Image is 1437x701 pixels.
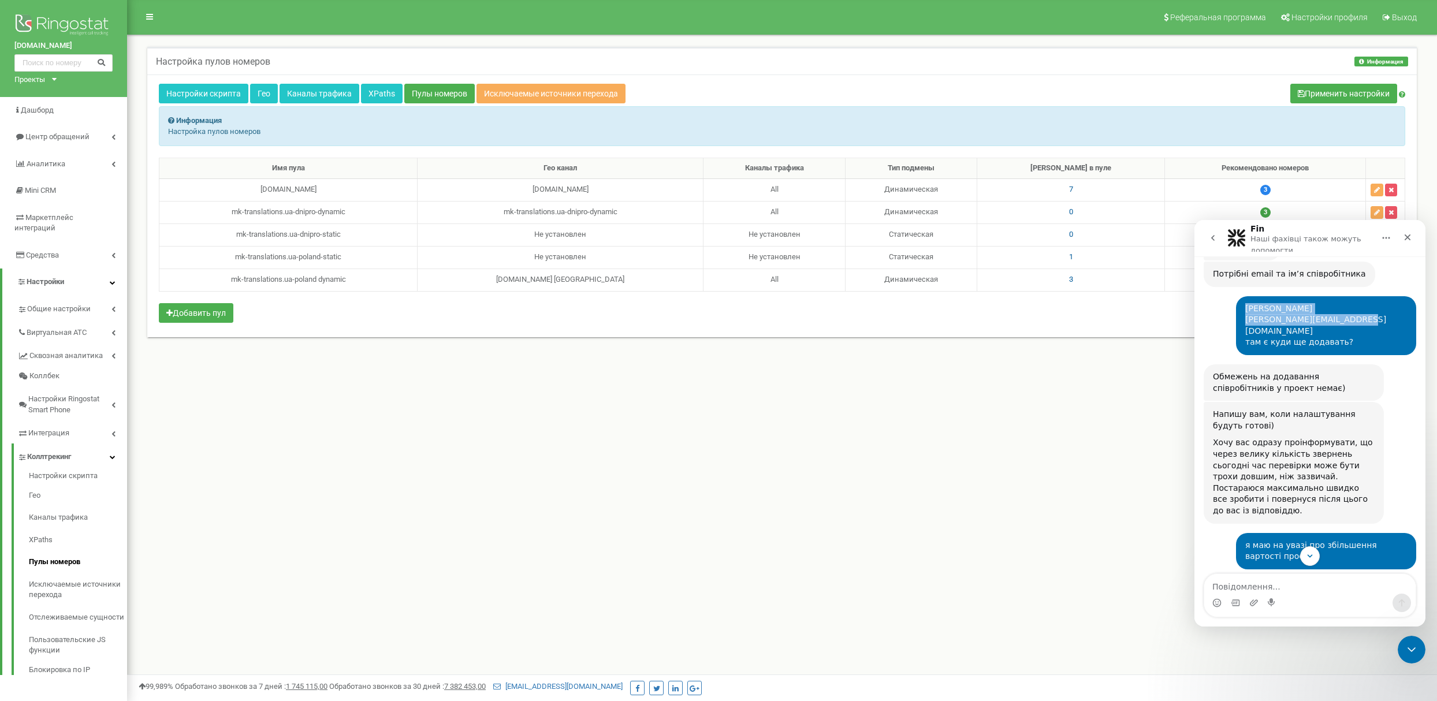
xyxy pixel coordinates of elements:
span: 3 [1069,275,1073,284]
iframe: Intercom live chat [1194,220,1425,627]
span: Mini CRM [25,186,56,195]
u: 7 382 453,00 [444,682,486,691]
a: [EMAIL_ADDRESS][DOMAIN_NAME] [493,682,623,691]
img: Ringostat logo [14,12,113,40]
input: Поиск по номеру [14,54,113,72]
a: Настройки скрипта [159,84,248,103]
span: Настройки профиля [1291,13,1368,22]
iframe: Intercom live chat [1398,636,1425,663]
a: XPaths [361,84,403,103]
a: Настройки скрипта [29,471,127,484]
span: Виртуальная АТС [27,327,87,338]
td: Статическая [846,246,977,269]
a: Коллтрекинг [17,443,127,467]
span: Сквозная аналитика [29,350,103,361]
span: Настройки Ringostat Smart Phone [28,394,111,415]
th: Тип подмены [846,158,977,179]
a: Отслеживаемые сущности [29,606,127,629]
td: Не установлен [703,246,846,269]
span: Обработано звонков за 30 дней : [329,682,486,691]
td: Динамическая [846,201,977,223]
span: Маркетплейс интеграций [14,213,73,233]
span: 3 [1260,207,1271,218]
u: 1 745 115,00 [286,682,327,691]
strong: Информация [176,116,222,125]
th: Гео канал [418,158,703,179]
button: Применить настройки [1290,84,1397,103]
td: Динамическая [846,178,977,201]
a: Пулы номеров [404,84,475,103]
div: mk-translations.ua-dnipro-dynamic [164,207,412,218]
a: Интеграция [17,420,127,443]
span: 99,989% [139,682,173,691]
a: Исключаемые источники перехода [476,84,626,103]
div: Проекты [14,74,45,85]
span: 0 [1069,230,1073,238]
span: Центр обращений [25,132,90,141]
a: Гео [29,484,127,507]
span: Коллтрекинг [27,452,71,463]
td: [DOMAIN_NAME] [GEOGRAPHIC_DATA] [418,269,703,291]
td: [DOMAIN_NAME] [418,178,703,201]
a: Гео [250,84,278,103]
a: Блокировка по IP [29,662,127,676]
div: mk-translations.ua-dnipro-static [164,229,412,240]
a: [DOMAIN_NAME] [14,40,113,51]
td: Статическая [846,223,977,246]
span: Аналитика [27,159,65,168]
span: Настройки [27,277,64,286]
h5: Настройка пулов номеров [156,57,270,67]
span: Обработано звонков за 7 дней : [175,682,327,691]
a: Настройки Ringostat Smart Phone [17,386,127,420]
a: Виртуальная АТС [17,319,127,343]
td: All [703,269,846,291]
td: Динамическая [846,269,977,291]
span: Выход [1392,13,1417,22]
span: Интеграция [28,428,69,439]
td: Не установлен [418,246,703,269]
span: 7 [1069,185,1073,193]
span: Средства [26,251,59,259]
td: All [703,178,846,201]
span: 1 [1069,252,1073,261]
td: mk-translations.ua-dnipro-dynamic [418,201,703,223]
th: [PERSON_NAME] в пуле [977,158,1165,179]
a: Каналы трафика [29,506,127,529]
a: Общие настройки [17,296,127,319]
a: Исключаемые источники перехода [29,573,127,606]
a: XPaths [29,529,127,551]
th: Каналы трафика [703,158,846,179]
a: Пулы номеров [29,551,127,573]
span: 0 [1069,207,1073,216]
div: mk-translations.ua-poland-static [164,252,412,263]
button: Добавить пул [159,303,233,323]
span: Дашборд [21,106,54,114]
